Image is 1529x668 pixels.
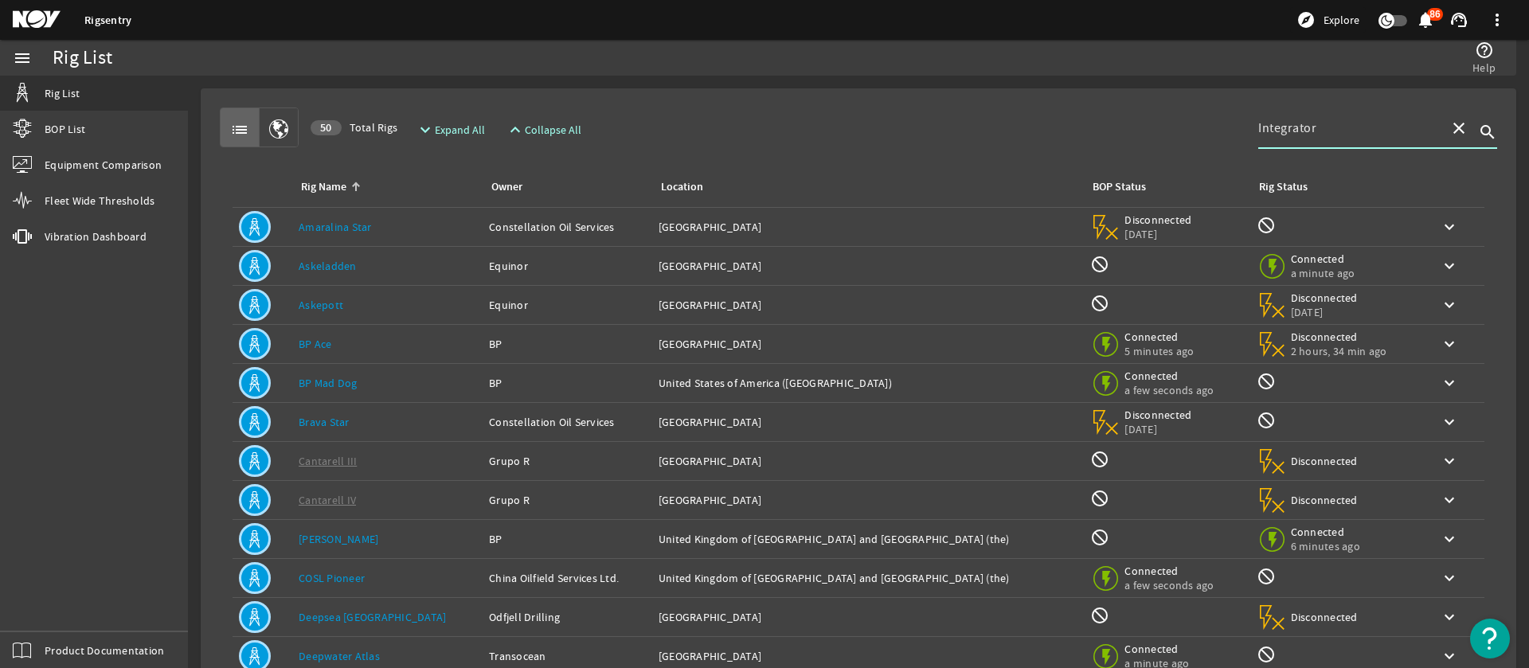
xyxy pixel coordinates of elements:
mat-icon: keyboard_arrow_down [1440,529,1459,549]
mat-icon: support_agent [1449,10,1468,29]
a: Amaralina Star [299,220,372,234]
mat-icon: keyboard_arrow_down [1440,647,1459,666]
span: Vibration Dashboard [45,229,147,244]
div: BP [489,531,646,547]
mat-icon: BOP Monitoring not available for this rig [1090,528,1109,547]
mat-icon: keyboard_arrow_down [1440,490,1459,510]
span: Total Rigs [311,119,397,135]
mat-icon: keyboard_arrow_down [1440,295,1459,314]
mat-icon: BOP Monitoring not available for this rig [1090,606,1109,625]
div: [GEOGRAPHIC_DATA] [659,609,1078,625]
mat-icon: keyboard_arrow_down [1440,568,1459,588]
mat-icon: keyboard_arrow_down [1440,256,1459,275]
div: Equinor [489,258,646,274]
mat-icon: Rig Monitoring not available for this rig [1257,216,1276,235]
span: Fleet Wide Thresholds [45,193,154,209]
span: Disconnected [1124,213,1192,227]
div: Location [659,178,1072,196]
a: Deepsea [GEOGRAPHIC_DATA] [299,610,446,624]
span: Connected [1124,564,1214,578]
div: [GEOGRAPHIC_DATA] [659,297,1078,313]
div: Grupo R [489,453,646,469]
button: Expand All [409,115,491,144]
div: Owner [491,178,522,196]
mat-icon: keyboard_arrow_down [1440,451,1459,471]
div: United Kingdom of [GEOGRAPHIC_DATA] and [GEOGRAPHIC_DATA] (the) [659,531,1078,547]
div: BP [489,336,646,352]
a: Cantarell IV [299,493,356,507]
span: Expand All [435,122,485,138]
div: [GEOGRAPHIC_DATA] [659,414,1078,430]
div: [GEOGRAPHIC_DATA] [659,492,1078,508]
span: Help [1472,60,1496,76]
mat-icon: Rig Monitoring not available for this rig [1257,372,1276,391]
mat-icon: Rig Monitoring not available for this rig [1257,645,1276,664]
span: [DATE] [1291,305,1359,319]
div: [GEOGRAPHIC_DATA] [659,453,1078,469]
span: Connected [1291,252,1359,266]
mat-icon: expand_less [506,120,518,139]
a: Deepwater Atlas [299,649,380,663]
mat-icon: keyboard_arrow_down [1440,217,1459,236]
mat-icon: keyboard_arrow_down [1440,607,1459,627]
span: Product Documentation [45,643,164,658]
span: Disconnected [1124,408,1192,422]
a: BP Mad Dog [299,376,358,390]
i: search [1478,123,1497,142]
span: Disconnected [1291,330,1387,344]
div: United States of America ([GEOGRAPHIC_DATA]) [659,375,1078,391]
button: Open Resource Center [1470,619,1510,658]
span: 2 hours, 34 min ago [1291,344,1387,358]
a: Cantarell III [299,454,357,468]
mat-icon: vibration [13,227,32,246]
mat-icon: notifications [1416,10,1435,29]
span: a minute ago [1291,266,1359,280]
div: [GEOGRAPHIC_DATA] [659,336,1078,352]
span: Collapse All [525,122,581,138]
div: Rig Name [299,178,470,196]
span: Explore [1324,12,1359,28]
span: 6 minutes ago [1291,539,1360,553]
span: BOP List [45,121,85,137]
mat-icon: expand_more [416,120,428,139]
div: Location [661,178,703,196]
div: United Kingdom of [GEOGRAPHIC_DATA] and [GEOGRAPHIC_DATA] (the) [659,570,1078,586]
mat-icon: BOP Monitoring not available for this rig [1090,450,1109,469]
span: Connected [1124,642,1192,656]
div: China Oilfield Services Ltd. [489,570,646,586]
span: a few seconds ago [1124,578,1214,592]
mat-icon: keyboard_arrow_down [1440,373,1459,393]
div: Grupo R [489,492,646,508]
span: Disconnected [1291,291,1359,305]
div: Odfjell Drilling [489,609,646,625]
mat-icon: explore [1296,10,1316,29]
mat-icon: help_outline [1475,41,1494,60]
span: [DATE] [1124,422,1192,436]
button: Explore [1290,7,1366,33]
div: BOP Status [1093,178,1146,196]
div: [GEOGRAPHIC_DATA] [659,219,1078,235]
span: Equipment Comparison [45,157,162,173]
span: 5 minutes ago [1124,344,1194,358]
span: Rig List [45,85,80,101]
div: Rig Status [1259,178,1308,196]
mat-icon: menu [13,49,32,68]
div: Rig Name [301,178,346,196]
button: Collapse All [499,115,588,144]
a: Askeladden [299,259,357,273]
span: Connected [1124,369,1214,383]
div: [GEOGRAPHIC_DATA] [659,648,1078,664]
button: 86 [1417,12,1433,29]
span: Disconnected [1291,610,1359,624]
span: Disconnected [1291,493,1359,507]
div: Constellation Oil Services [489,219,646,235]
div: Rig List [53,50,112,66]
mat-icon: BOP Monitoring not available for this rig [1090,255,1109,274]
span: [DATE] [1124,227,1192,241]
div: Constellation Oil Services [489,414,646,430]
mat-icon: close [1449,119,1468,138]
a: COSL Pioneer [299,571,365,585]
input: Search... [1258,119,1437,138]
span: a few seconds ago [1124,383,1214,397]
div: 50 [311,120,342,135]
